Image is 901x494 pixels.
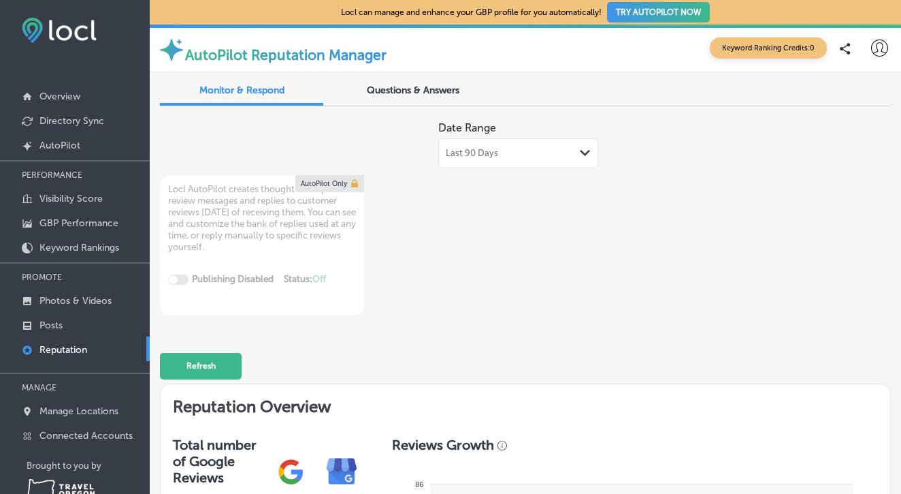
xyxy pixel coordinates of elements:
p: Overview [39,91,80,102]
h3: Reviews Growth [392,437,494,453]
p: Manage Locations [39,405,118,417]
span: Questions & Answers [367,84,459,96]
tspan: 86 [415,480,423,488]
p: Connected Accounts [39,430,133,442]
p: Directory Sync [39,115,104,127]
span: Last 90 Days [446,148,498,159]
p: Visibility Score [39,193,103,204]
p: Photos & Videos [39,295,112,307]
button: TRY AUTOPILOT NOW [607,2,710,22]
img: autopilot-icon [158,36,185,63]
label: AutoPilot Reputation Manager [185,46,387,63]
h3: Total number of Google Reviews [173,437,265,486]
label: Date Range [438,121,496,134]
span: Keyword Ranking Credits: 0 [710,37,827,59]
p: Posts [39,320,63,331]
img: fda3e92497d09a02dc62c9cd864e3231.png [22,18,97,43]
span: Monitor & Respond [199,84,284,96]
p: Reputation [39,344,87,356]
p: Brought to you by [27,461,150,471]
button: Refresh [160,353,242,380]
p: AutoPilot [39,140,80,151]
h2: Reputation Overview [161,384,890,424]
p: GBP Performance [39,217,118,229]
p: Keyword Rankings [39,242,119,253]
